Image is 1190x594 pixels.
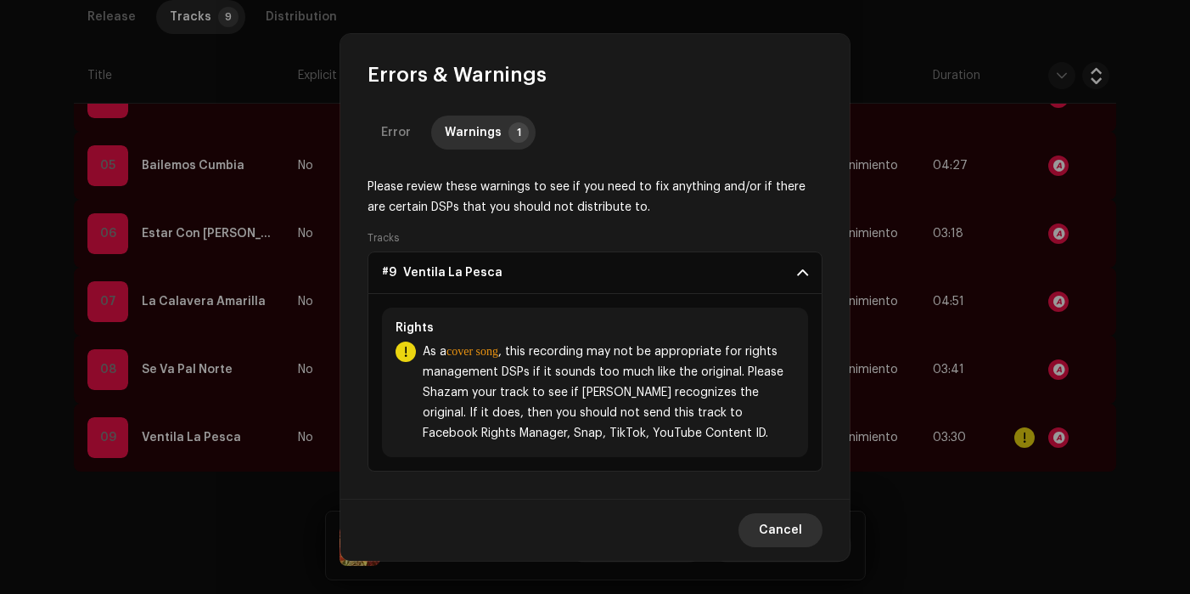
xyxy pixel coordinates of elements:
button: Cancel [738,513,822,547]
div: Warnings [445,116,502,150]
label: Tracks [368,231,399,245]
span: #9 Ventila La Pesca [382,266,502,280]
p-accordion-content: #9 Ventila La Pesca [368,294,822,472]
span: As a , this recording may not be appropriate for rights management DSPs if it sounds too much lik... [423,342,794,444]
div: Error [381,116,411,150]
span: Cancel [759,513,802,547]
span: Errors & Warnings [368,61,547,88]
div: Rights [396,321,794,335]
b: cover song [446,345,498,358]
p-badge: 1 [508,122,529,143]
p-accordion-header: #9 Ventila La Pesca [368,252,822,294]
div: Please review these warnings to see if you need to fix anything and/or if there are certain DSPs ... [368,177,822,218]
